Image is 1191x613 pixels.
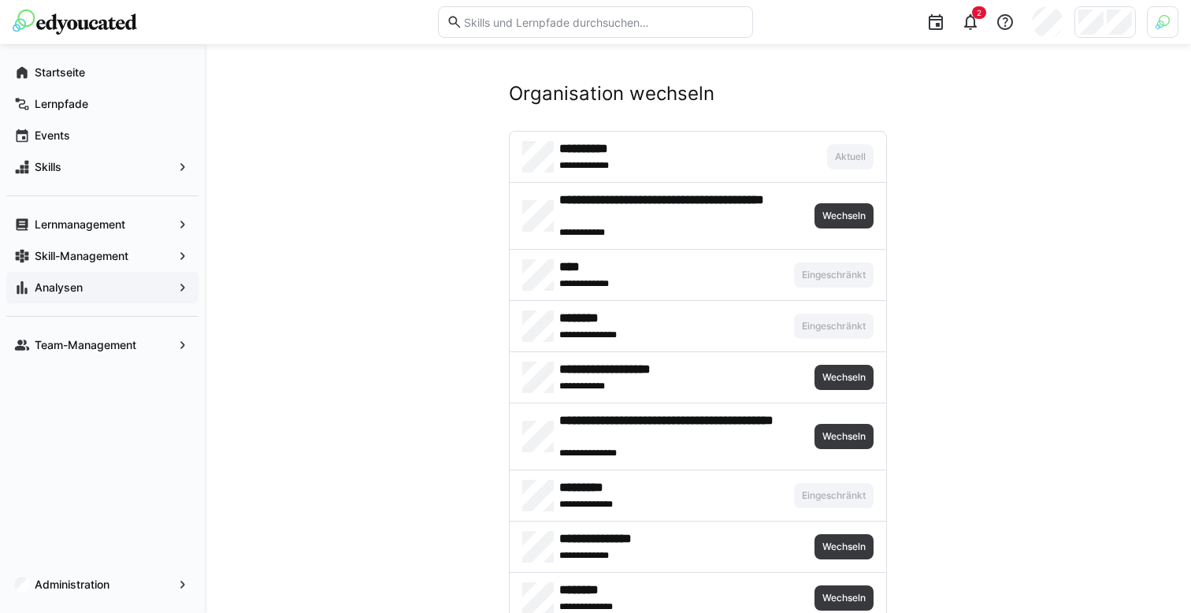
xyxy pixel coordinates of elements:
button: Eingeschränkt [794,314,874,339]
span: Eingeschränkt [800,269,867,281]
span: Wechseln [821,430,867,443]
button: Wechseln [814,534,874,559]
span: Wechseln [821,371,867,384]
span: Aktuell [833,150,867,163]
button: Wechseln [814,365,874,390]
input: Skills und Lernpfade durchsuchen… [462,15,744,29]
button: Wechseln [814,424,874,449]
span: Wechseln [821,592,867,604]
h2: Organisation wechseln [509,82,887,106]
span: Wechseln [821,541,867,553]
button: Eingeschränkt [794,262,874,288]
span: Eingeschränkt [800,320,867,333]
span: 2 [977,8,981,17]
button: Aktuell [827,144,874,169]
span: Eingeschränkt [800,489,867,502]
span: Wechseln [821,210,867,222]
button: Eingeschränkt [794,483,874,508]
button: Wechseln [814,203,874,228]
button: Wechseln [814,585,874,611]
